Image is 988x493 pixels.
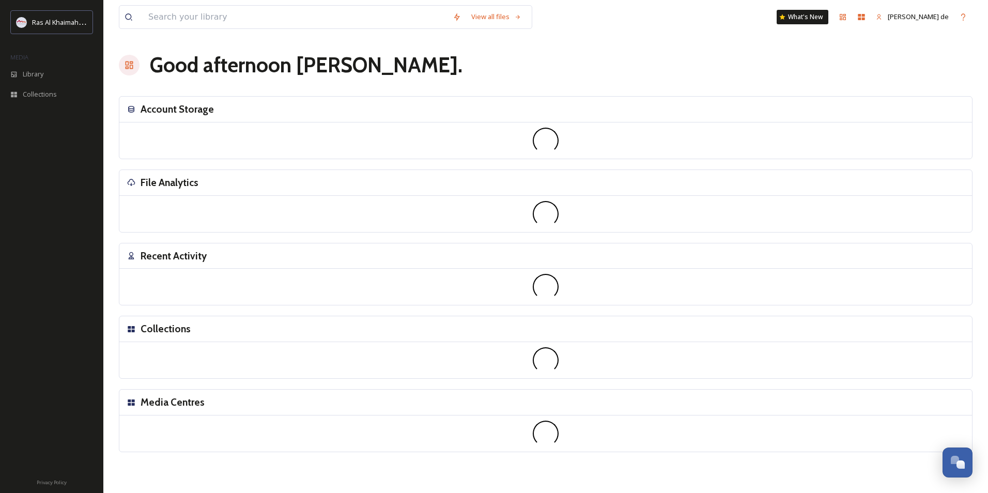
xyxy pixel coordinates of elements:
h3: File Analytics [141,175,198,190]
h3: Recent Activity [141,249,207,264]
button: Open Chat [943,448,972,477]
img: Logo_RAKTDA_RGB-01.png [17,17,27,27]
span: Ras Al Khaimah Tourism Development Authority [32,17,178,27]
span: Library [23,69,43,79]
input: Search your library [143,6,447,28]
a: Privacy Policy [37,475,67,488]
h1: Good afternoon [PERSON_NAME] . [150,50,462,81]
h3: Collections [141,321,191,336]
a: [PERSON_NAME] de [871,7,954,27]
a: View all files [466,7,527,27]
h3: Media Centres [141,395,205,410]
a: What's New [777,10,828,24]
span: Privacy Policy [37,479,67,486]
span: MEDIA [10,53,28,61]
h3: Account Storage [141,102,214,117]
span: [PERSON_NAME] de [888,12,949,21]
span: Collections [23,89,57,99]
